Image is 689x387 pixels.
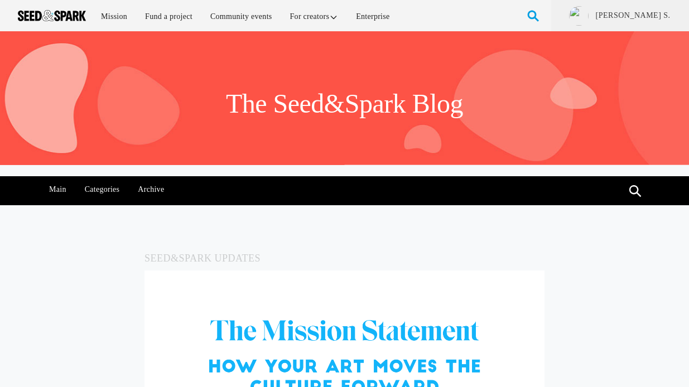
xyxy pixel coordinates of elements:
[93,4,135,28] a: Mission
[44,176,73,203] a: Main
[137,4,200,28] a: Fund a project
[132,176,170,203] a: Archive
[282,4,346,28] a: For creators
[595,10,671,21] a: [PERSON_NAME] S.
[79,176,126,203] a: Categories
[144,250,545,267] h5: Seed&Spark Updates
[226,87,463,120] h1: The Seed&Spark Blog
[18,10,86,21] img: Seed amp; Spark
[203,4,280,28] a: Community events
[569,6,589,26] img: ACg8ocJEQk6YVEJ2VH6AbU7_kXQHQjr9tYjN7fXIToRy_7CrtCwMog=s96-c
[348,4,397,28] a: Enterprise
